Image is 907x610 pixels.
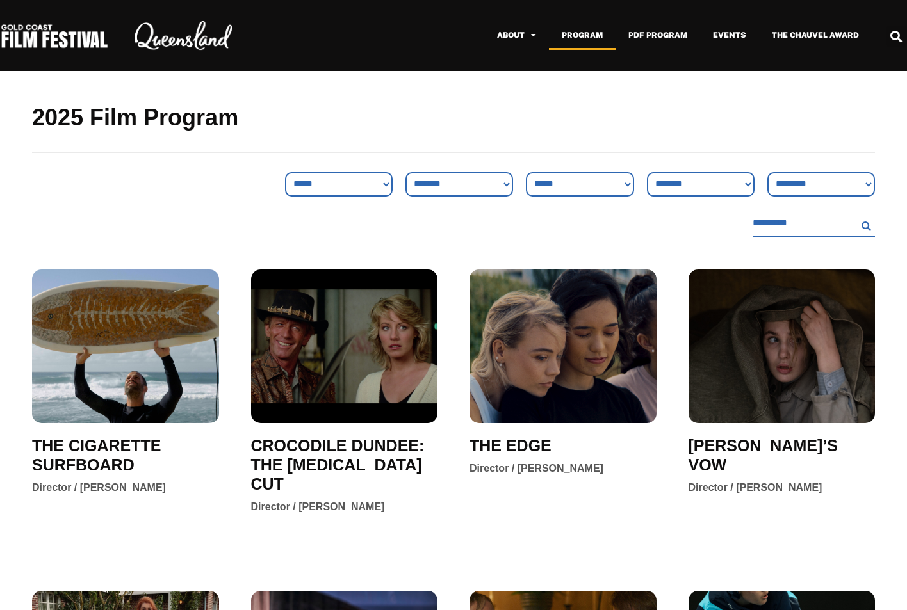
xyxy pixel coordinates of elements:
[251,500,385,514] div: Director / [PERSON_NAME]
[689,481,822,495] div: Director / [PERSON_NAME]
[251,436,438,494] a: CROCODILE DUNDEE: THE [MEDICAL_DATA] CUT
[405,172,513,197] select: Sort filter
[32,103,875,133] h2: 2025 Film Program
[285,172,393,197] select: Genre Filter
[32,436,219,474] a: THE CIGARETTE SURFBOARD
[647,172,755,197] select: Country Filter
[549,20,616,50] a: Program
[616,20,700,50] a: PDF Program
[470,436,552,455] a: THE EDGE
[470,462,603,476] div: Director / [PERSON_NAME]
[526,172,633,197] select: Venue Filter
[767,172,875,197] select: Language
[759,20,872,50] a: The Chauvel Award
[259,20,872,50] nav: Menu
[32,481,166,495] div: Director / [PERSON_NAME]
[689,436,876,474] a: [PERSON_NAME]’S VOW
[753,209,856,237] input: Search Filter
[484,20,549,50] a: About
[700,20,759,50] a: Events
[886,26,907,47] div: Search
